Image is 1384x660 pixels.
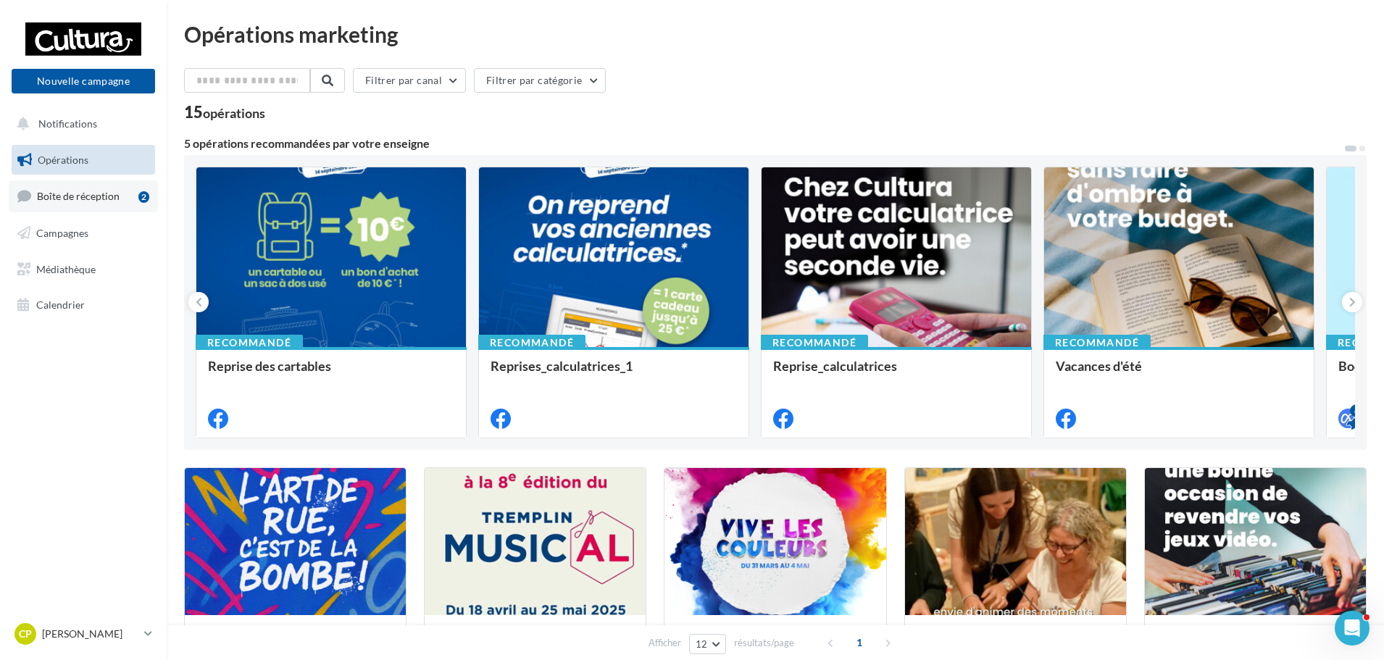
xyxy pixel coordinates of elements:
[478,335,585,351] div: Recommandé
[37,190,120,202] span: Boîte de réception
[761,335,868,351] div: Recommandé
[1335,611,1370,646] iframe: Intercom live chat
[491,359,737,388] div: Reprises_calculatrices_1
[36,227,88,239] span: Campagnes
[696,638,708,650] span: 12
[1043,335,1151,351] div: Recommandé
[734,636,794,650] span: résultats/page
[1056,359,1302,388] div: Vacances d'été
[19,627,32,641] span: CP
[36,298,85,311] span: Calendrier
[203,106,265,120] div: opérations
[12,69,155,93] button: Nouvelle campagne
[38,117,97,130] span: Notifications
[12,620,155,648] a: CP [PERSON_NAME]
[196,335,303,351] div: Recommandé
[38,154,88,166] span: Opérations
[1350,404,1363,417] div: 4
[138,191,149,203] div: 2
[689,634,726,654] button: 12
[208,359,454,388] div: Reprise des cartables
[9,254,158,285] a: Médiathèque
[649,636,681,650] span: Afficher
[184,23,1367,45] div: Opérations marketing
[184,138,1343,149] div: 5 opérations recommandées par votre enseigne
[42,627,138,641] p: [PERSON_NAME]
[9,218,158,248] a: Campagnes
[9,290,158,320] a: Calendrier
[773,359,1020,388] div: Reprise_calculatrices
[848,631,871,654] span: 1
[184,104,265,120] div: 15
[353,68,466,93] button: Filtrer par canal
[36,262,96,275] span: Médiathèque
[9,180,158,212] a: Boîte de réception2
[474,68,606,93] button: Filtrer par catégorie
[9,109,152,139] button: Notifications
[9,145,158,175] a: Opérations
